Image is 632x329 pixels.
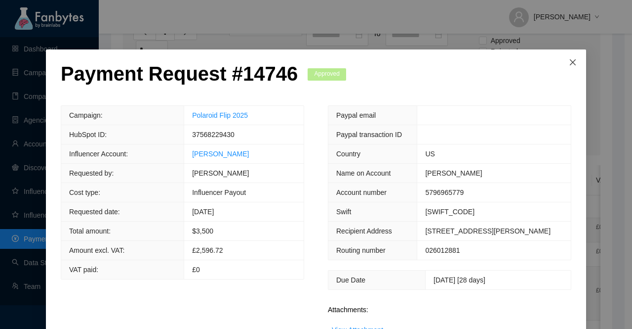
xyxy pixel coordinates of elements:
[69,246,124,254] span: Amount excl. VAT:
[69,266,98,274] span: VAT paid:
[69,150,128,158] span: Influencer Account:
[434,276,485,284] span: [DATE] [28 days]
[425,246,460,254] span: 026012881
[336,150,360,158] span: Country
[192,150,249,158] a: [PERSON_NAME]
[192,208,214,216] span: [DATE]
[69,169,114,177] span: Requested by:
[192,246,223,254] span: £2,596.72
[61,62,298,86] p: Payment Request # 14746
[69,131,107,139] span: HubSpot ID:
[425,208,474,216] span: [SWIFT_CODE]
[336,227,392,235] span: Recipient Address
[559,49,586,76] button: Close
[192,111,248,119] a: Polaroid Flip 2025
[336,111,376,119] span: Paypal email
[569,58,577,66] span: close
[425,188,464,196] span: 5796965779
[192,169,249,177] span: [PERSON_NAME]
[336,188,387,196] span: Account number
[336,131,402,139] span: Paypal transaction ID
[308,68,346,81] span: Approved
[425,150,434,158] span: US
[69,227,111,235] span: Total amount:
[192,266,200,274] span: £0
[336,246,386,254] span: Routing number
[425,227,551,235] span: [STREET_ADDRESS][PERSON_NAME]
[336,276,365,284] span: Due Date
[69,208,120,216] span: Requested date:
[336,169,391,177] span: Name on Account
[336,208,351,216] span: Swift
[425,169,482,177] span: [PERSON_NAME]
[192,131,235,139] span: 37568229430
[69,188,100,196] span: Cost type:
[192,188,246,196] span: Influencer Payout
[69,111,103,119] span: Campaign:
[192,227,213,235] span: $ 3,500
